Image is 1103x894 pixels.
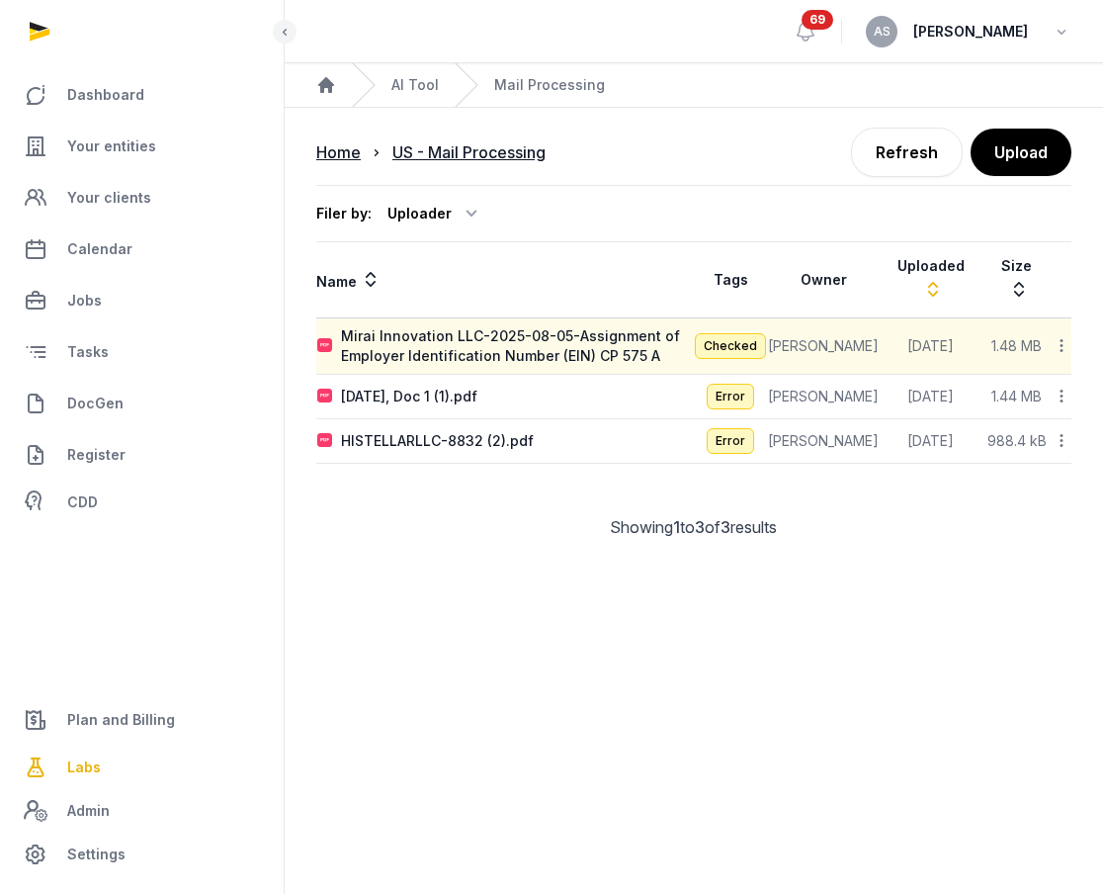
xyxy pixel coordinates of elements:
img: pdf.svg [317,389,333,404]
span: Plan and Billing [67,708,175,732]
span: AS [874,26,891,38]
a: Jobs [16,277,268,324]
td: 1.48 MB [982,318,1052,375]
span: 1 [673,517,680,537]
span: CDD [67,491,98,514]
div: Filer by: [316,204,372,223]
nav: Breadcrumb [316,129,694,176]
a: Your entities [16,123,268,170]
button: AS [866,16,897,47]
a: Settings [16,831,268,878]
span: Error [707,384,754,409]
span: Jobs [67,289,102,313]
td: [PERSON_NAME] [767,375,880,419]
span: Error [707,428,754,454]
th: Uploaded [880,242,982,318]
span: [DATE] [907,337,954,354]
td: 988.4 kB [982,419,1052,464]
a: CDD [16,483,268,522]
a: Register [16,431,268,479]
span: [DATE] [907,432,954,449]
div: Home [316,140,361,164]
span: Register [67,443,126,467]
span: Checked [695,333,766,359]
td: [PERSON_NAME] [767,318,880,375]
span: 3 [695,517,705,537]
a: Tasks [16,328,268,376]
nav: Breadcrumb [285,63,1103,108]
div: [DATE], Doc 1 (1).pdf [341,387,477,406]
span: [DATE] [907,388,954,404]
a: Dashboard [16,71,268,119]
div: Showing to of results [316,515,1071,539]
a: Labs [16,744,268,791]
td: [PERSON_NAME] [767,419,880,464]
a: DocGen [16,380,268,427]
span: Dashboard [67,83,144,107]
td: 1.44 MB [982,375,1052,419]
span: Labs [67,756,101,779]
span: [PERSON_NAME] [913,20,1028,44]
span: 3 [721,517,730,537]
a: Calendar [16,225,268,273]
div: Uploader [387,198,483,229]
div: Mirai Innovation LLC-2025-08-05-Assignment of Employer Identification Number (EIN) CP 575 A [341,326,693,366]
th: Owner [767,242,880,318]
th: Size [982,242,1052,318]
a: Admin [16,791,268,831]
th: Tags [694,242,767,318]
a: AI Tool [391,75,439,95]
th: Name [316,242,694,318]
span: Settings [67,843,126,866]
span: Your clients [67,186,151,210]
span: Mail Processing [494,75,605,95]
div: US - Mail Processing [392,140,546,164]
button: Upload [971,129,1071,176]
img: pdf.svg [317,433,333,449]
a: Refresh [851,128,963,177]
a: Plan and Billing [16,696,268,744]
img: pdf.svg [317,338,333,354]
a: Your clients [16,174,268,222]
span: DocGen [67,392,124,415]
span: Tasks [67,340,109,364]
div: HISTELLARLLC-8832 (2).pdf [341,431,534,451]
span: 69 [802,10,833,30]
span: Your entities [67,134,156,158]
span: Admin [67,799,110,823]
span: Calendar [67,237,132,261]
